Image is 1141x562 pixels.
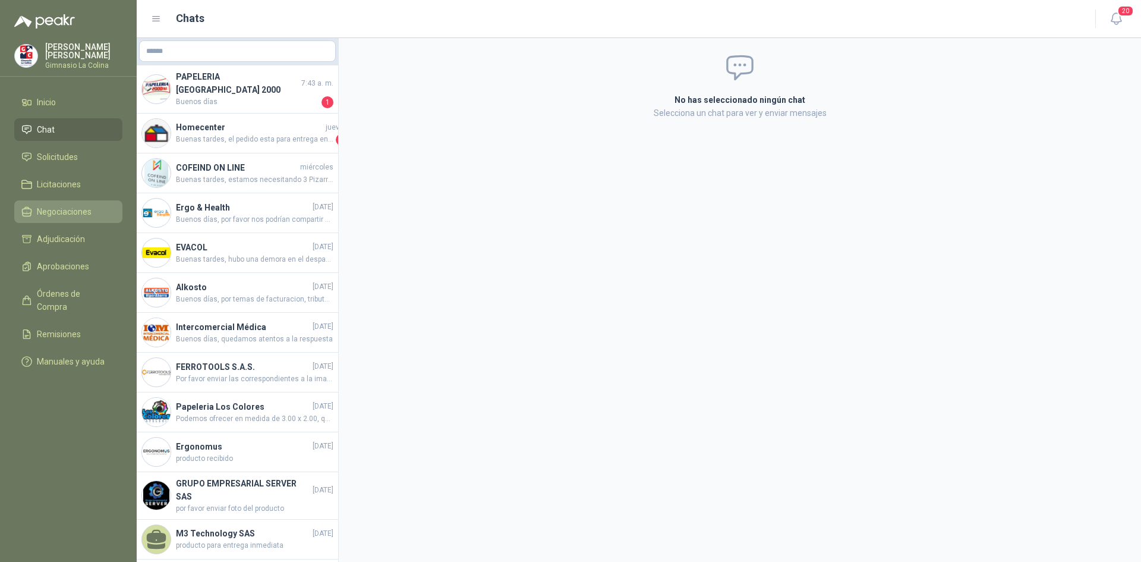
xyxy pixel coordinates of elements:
span: Remisiones [37,328,81,341]
a: Company LogoFERROTOOLS S.A.S.[DATE]Por favor enviar las correspondientes a la imagen WhatsApp Ima... [137,353,338,393]
span: jueves [326,122,348,133]
span: [DATE] [313,202,333,213]
h4: COFEIND ON LINE [176,161,298,174]
span: Aprobaciones [37,260,89,273]
span: Buenas tardes, estamos necesitando 3 Pizarras móvil magnética de doble cara VIZ-PRO, marco y sopo... [176,174,333,186]
img: Company Logo [142,438,171,466]
a: Negociaciones [14,200,122,223]
h4: Alkosto [176,281,310,294]
h4: FERROTOOLS S.A.S. [176,360,310,373]
a: Company LogoPAPELERIA [GEOGRAPHIC_DATA] 20007:43 a. m.Buenos días1 [137,65,338,114]
img: Company Logo [142,159,171,187]
p: [PERSON_NAME] [PERSON_NAME] [45,43,122,59]
span: [DATE] [313,321,333,332]
a: Company LogoCOFEIND ON LINEmiércolesBuenas tardes, estamos necesitando 3 Pizarras móvil magnética... [137,153,338,193]
span: [DATE] [313,528,333,539]
button: 20 [1105,8,1127,30]
h2: No has seleccionado ningún chat [532,93,947,106]
a: Company LogoAlkosto[DATE]Buenos días, por temas de facturacion, tributacion, y credito 30 dias, e... [137,273,338,313]
h4: Ergo & Health [176,201,310,214]
a: Licitaciones [14,173,122,196]
span: Buenas tardes, el pedido esta para entrega entre [DATE] y [DATE]. [176,134,333,146]
a: Solicitudes [14,146,122,168]
span: [DATE] [313,241,333,253]
span: Órdenes de Compra [37,287,111,313]
img: Company Logo [142,398,171,426]
span: [DATE] [313,361,333,372]
h4: Ergonomus [176,440,310,453]
h4: EVACOL [176,241,310,254]
a: Órdenes de Compra [14,282,122,318]
h1: Chats [176,10,204,27]
img: Company Logo [142,75,171,103]
span: Negociaciones [37,205,92,218]
p: Gimnasio La Colina [45,62,122,69]
img: Company Logo [15,45,37,67]
span: Licitaciones [37,178,81,191]
a: Chat [14,118,122,141]
span: Adjudicación [37,233,85,246]
span: 20 [1117,5,1134,17]
span: [DATE] [313,401,333,412]
img: Company Logo [142,481,171,510]
span: Buenas tardes, hubo una demora en el despacho, estarían llegando entre [DATE] y el [DATE]. Guía S... [176,254,333,265]
a: Company LogoPapeleria Los Colores[DATE]Podemos ofrecer en medida de 3.00 x 2.00, quedamos atentos... [137,393,338,432]
img: Company Logo [142,358,171,387]
h4: Intercomercial Médica [176,321,310,334]
span: miércoles [300,162,333,173]
span: Manuales y ayuda [37,355,105,368]
a: Company LogoGRUPO EMPRESARIAL SERVER SAS[DATE]por favor enviar foto del producto [137,472,338,520]
a: Company LogoEVACOL[DATE]Buenas tardes, hubo una demora en el despacho, estarían llegando entre [D... [137,233,338,273]
img: Company Logo [142,318,171,347]
a: M3 Technology SAS[DATE]producto para entrega inmediata [137,520,338,560]
img: Company Logo [142,238,171,267]
h4: Papeleria Los Colores [176,400,310,413]
a: Aprobaciones [14,255,122,278]
span: Por favor enviar las correspondientes a la imagen WhatsApp Image [DATE] 1.03.20 PM.jpeg [176,373,333,385]
span: [DATE] [313,441,333,452]
span: [DATE] [313,281,333,293]
span: Inicio [37,96,56,109]
a: Adjudicación [14,228,122,250]
span: Buenos días, quedamos atentos a la respuesta [176,334,333,345]
a: Manuales y ayuda [14,350,122,373]
span: por favor enviar foto del producto [176,503,333,514]
a: Company LogoHomecenterjuevesBuenas tardes, el pedido esta para entrega entre [DATE] y [DATE].1 [137,114,338,153]
a: Remisiones [14,323,122,346]
a: Company LogoErgonomus[DATE]producto recibido [137,432,338,472]
img: Logo peakr [14,14,75,29]
span: [DATE] [313,485,333,496]
span: Podemos ofrecer en medida de 3.00 x 2.00, quedamos atentos para cargar precio [176,413,333,425]
span: 1 [336,134,348,146]
span: 1 [322,96,333,108]
p: Selecciona un chat para ver y enviar mensajes [532,106,947,120]
span: producto recibido [176,453,333,464]
img: Company Logo [142,119,171,147]
span: Buenos días, por favor nos podrían compartir estatura y peso del paciente. [176,214,333,225]
a: Company LogoIntercomercial Médica[DATE]Buenos días, quedamos atentos a la respuesta [137,313,338,353]
span: Buenos días [176,96,319,108]
span: Buenos días, por temas de facturacion, tributacion, y credito 30 dias, el precio debe tener consi... [176,294,333,305]
span: Chat [37,123,55,136]
h4: PAPELERIA [GEOGRAPHIC_DATA] 2000 [176,70,299,96]
a: Inicio [14,91,122,114]
h4: Homecenter [176,121,323,134]
img: Company Logo [142,199,171,227]
img: Company Logo [142,278,171,307]
span: producto para entrega inmediata [176,540,333,551]
a: Company LogoErgo & Health[DATE]Buenos días, por favor nos podrían compartir estatura y peso del p... [137,193,338,233]
h4: GRUPO EMPRESARIAL SERVER SAS [176,477,310,503]
h4: M3 Technology SAS [176,527,310,540]
span: Solicitudes [37,150,78,164]
span: 7:43 a. m. [301,78,333,89]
